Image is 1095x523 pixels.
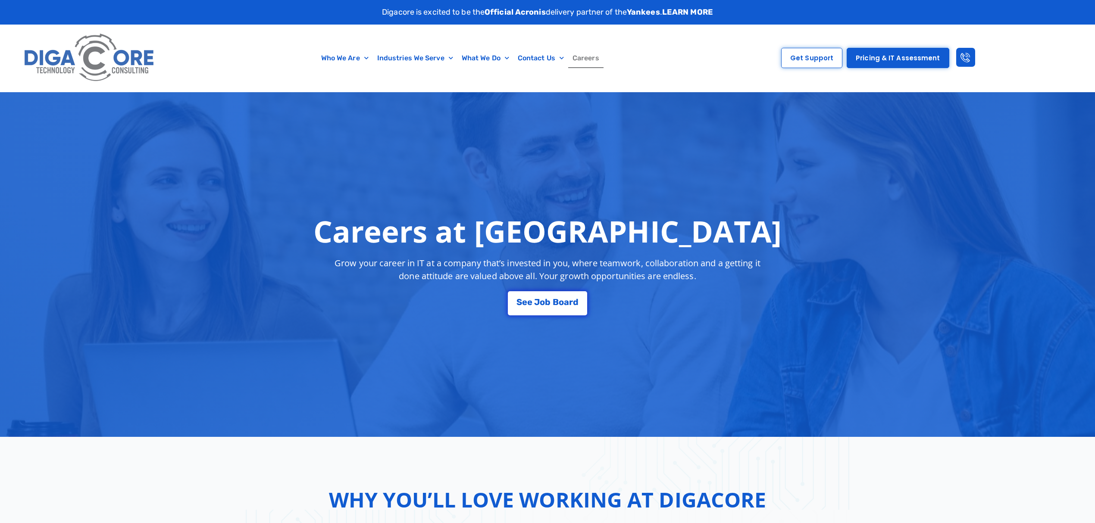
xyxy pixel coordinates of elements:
nav: Menu [211,48,709,68]
span: Get Support [790,55,833,61]
a: Who We Are [317,48,373,68]
span: e [522,298,527,306]
span: e [527,298,532,306]
a: See Job Board [508,291,587,315]
a: What We Do [457,48,513,68]
h1: Careers at [GEOGRAPHIC_DATA] [313,214,782,248]
span: Pricing & IT Assessment [856,55,940,61]
span: J [534,298,540,306]
h2: Why You’ll Love Working at Digacore [329,484,766,515]
span: S [516,298,522,306]
span: r [569,298,573,306]
span: b [545,298,551,306]
strong: Yankees [627,7,660,17]
span: o [540,298,545,306]
span: o [559,298,564,306]
a: Contact Us [513,48,568,68]
p: Grow your career in IT at a company that’s invested in you, where teamwork, collaboration and a g... [327,257,768,283]
a: Industries We Serve [373,48,457,68]
a: Careers [568,48,604,68]
span: a [564,298,569,306]
span: B [553,298,559,306]
a: Pricing & IT Assessment [847,48,949,68]
strong: Official Acronis [485,7,546,17]
img: Digacore logo 1 [21,29,159,87]
span: d [573,298,579,306]
a: Get Support [781,48,842,68]
a: LEARN MORE [662,7,713,17]
p: Digacore is excited to be the delivery partner of the . [382,6,713,18]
